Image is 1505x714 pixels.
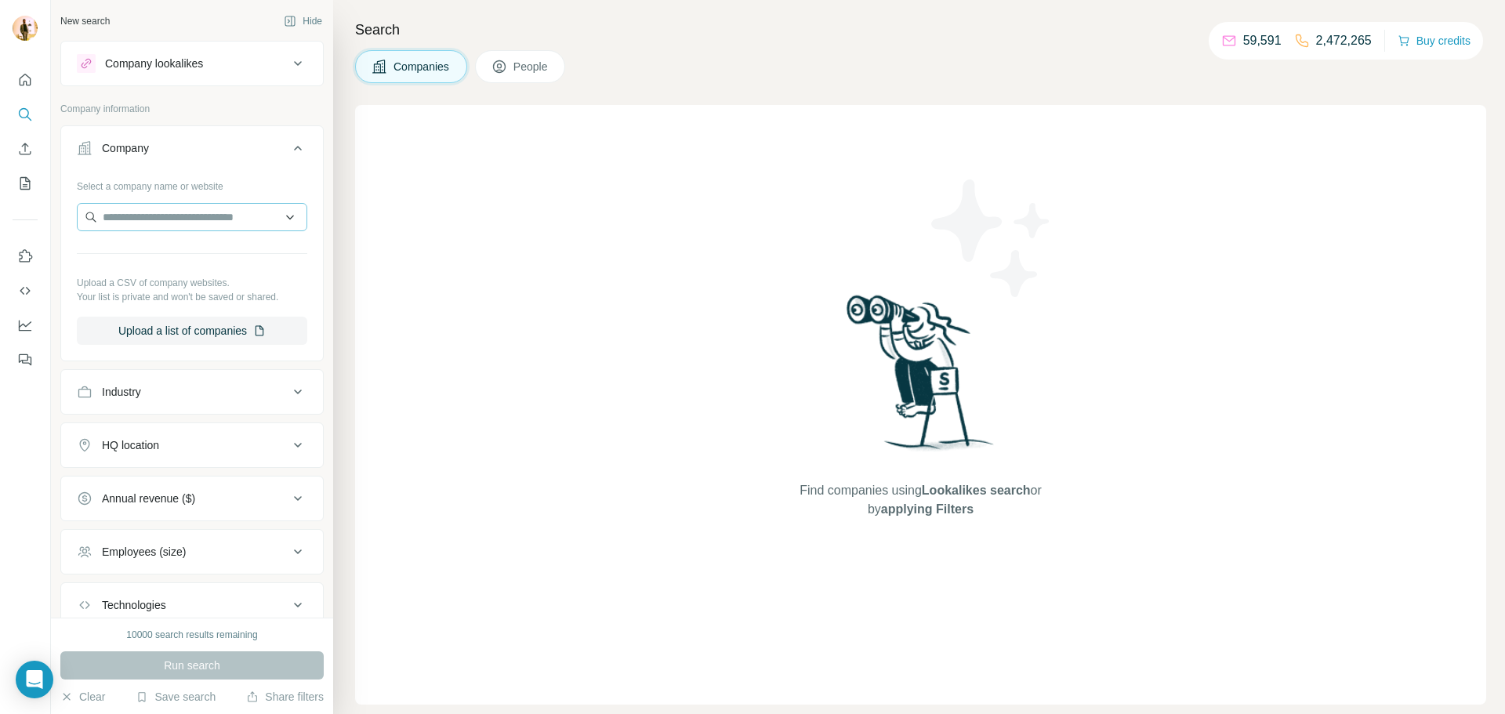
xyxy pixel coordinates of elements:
[273,9,333,33] button: Hide
[105,56,203,71] div: Company lookalikes
[102,597,166,613] div: Technologies
[102,491,195,506] div: Annual revenue ($)
[61,586,323,624] button: Technologies
[77,173,307,194] div: Select a company name or website
[355,19,1486,41] h4: Search
[13,311,38,339] button: Dashboard
[102,140,149,156] div: Company
[126,628,257,642] div: 10000 search results remaining
[61,533,323,571] button: Employees (size)
[102,544,186,560] div: Employees (size)
[102,437,159,453] div: HQ location
[1398,30,1471,52] button: Buy credits
[16,661,53,698] div: Open Intercom Messenger
[13,346,38,374] button: Feedback
[77,317,307,345] button: Upload a list of companies
[61,129,323,173] button: Company
[922,484,1031,497] span: Lookalikes search
[13,135,38,163] button: Enrich CSV
[13,242,38,270] button: Use Surfe on LinkedIn
[795,481,1046,519] span: Find companies using or by
[77,290,307,304] p: Your list is private and won't be saved or shared.
[246,689,324,705] button: Share filters
[136,689,216,705] button: Save search
[13,100,38,129] button: Search
[881,502,974,516] span: applying Filters
[61,426,323,464] button: HQ location
[102,384,141,400] div: Industry
[61,480,323,517] button: Annual revenue ($)
[60,14,110,28] div: New search
[13,16,38,41] img: Avatar
[77,276,307,290] p: Upload a CSV of company websites.
[13,66,38,94] button: Quick start
[840,291,1003,466] img: Surfe Illustration - Woman searching with binoculars
[921,168,1062,309] img: Surfe Illustration - Stars
[61,45,323,82] button: Company lookalikes
[513,59,549,74] span: People
[1243,31,1282,50] p: 59,591
[1316,31,1372,50] p: 2,472,265
[393,59,451,74] span: Companies
[60,689,105,705] button: Clear
[13,277,38,305] button: Use Surfe API
[13,169,38,198] button: My lists
[60,102,324,116] p: Company information
[61,373,323,411] button: Industry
